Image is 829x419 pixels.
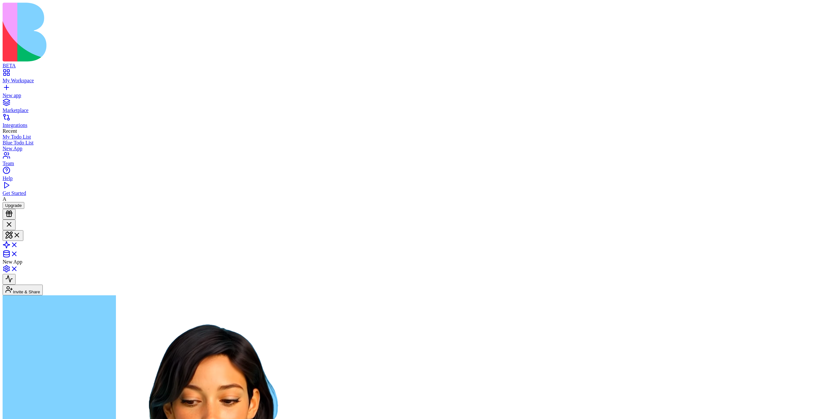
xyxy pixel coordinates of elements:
div: BETA [3,63,826,69]
a: Team [3,155,826,166]
div: Integrations [3,122,826,128]
span: A [3,196,6,202]
div: Team [3,161,826,166]
div: Help [3,176,826,181]
a: Upgrade [3,202,24,208]
div: Marketplace [3,108,826,113]
div: New app [3,93,826,98]
a: Help [3,170,826,181]
a: Blue Todo List [3,140,826,146]
img: logo [3,3,263,62]
a: BETA [3,57,826,69]
a: New app [3,87,826,98]
a: Integrations [3,117,826,128]
button: Invite & Share [3,285,43,295]
div: Get Started [3,190,826,196]
a: My Todo List [3,134,826,140]
button: Upgrade [3,202,24,209]
a: My Workspace [3,72,826,84]
div: My Workspace [3,78,826,84]
span: New App [3,259,22,265]
a: Get Started [3,185,826,196]
a: Marketplace [3,102,826,113]
a: New App [3,146,826,152]
span: Recent [3,128,17,134]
